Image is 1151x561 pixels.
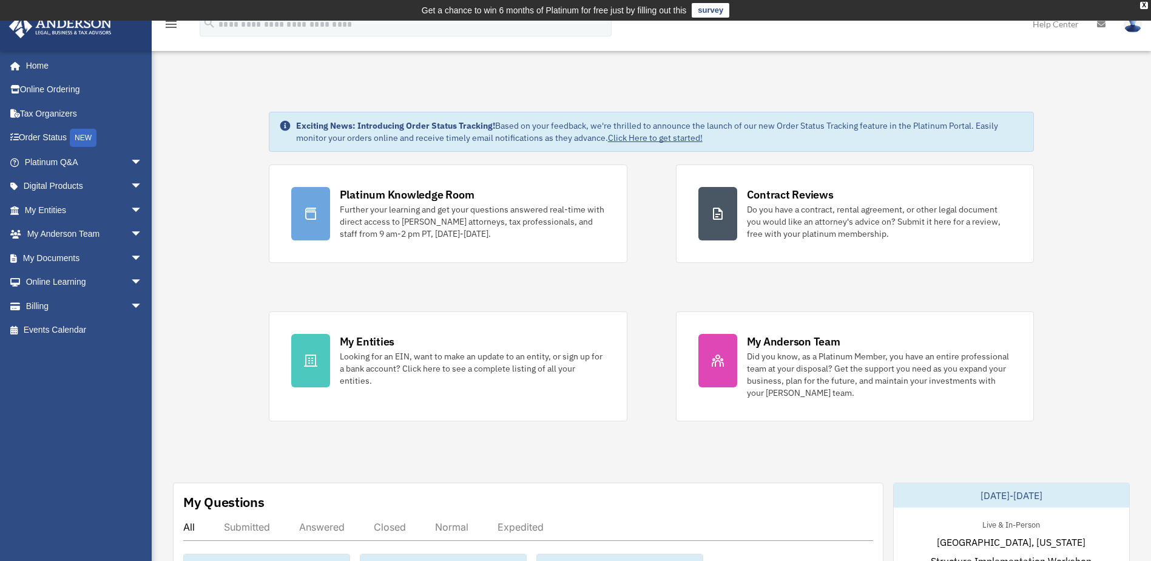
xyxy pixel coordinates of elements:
[937,535,1085,549] span: [GEOGRAPHIC_DATA], [US_STATE]
[70,129,96,147] div: NEW
[747,334,840,349] div: My Anderson Team
[130,174,155,199] span: arrow_drop_down
[130,198,155,223] span: arrow_drop_down
[8,78,161,102] a: Online Ordering
[130,270,155,295] span: arrow_drop_down
[692,3,729,18] a: survey
[340,187,474,202] div: Platinum Knowledge Room
[164,21,178,32] a: menu
[183,521,195,533] div: All
[676,311,1035,421] a: My Anderson Team Did you know, as a Platinum Member, you have an entire professional team at your...
[8,318,161,342] a: Events Calendar
[8,101,161,126] a: Tax Organizers
[435,521,468,533] div: Normal
[8,198,161,222] a: My Entitiesarrow_drop_down
[299,521,345,533] div: Answered
[8,126,161,151] a: Order StatusNEW
[8,294,161,318] a: Billingarrow_drop_down
[973,517,1050,530] div: Live & In-Person
[130,294,155,319] span: arrow_drop_down
[747,187,834,202] div: Contract Reviews
[608,132,703,143] a: Click Here to get started!
[1140,2,1148,9] div: close
[8,174,161,199] a: Digital Productsarrow_drop_down
[676,165,1035,263] a: Contract Reviews Do you have a contract, rental agreement, or other legal document you would like...
[130,150,155,175] span: arrow_drop_down
[164,17,178,32] i: menu
[269,311,627,421] a: My Entities Looking for an EIN, want to make an update to an entity, or sign up for a bank accoun...
[8,222,161,246] a: My Anderson Teamarrow_drop_down
[183,493,265,511] div: My Questions
[747,203,1012,240] div: Do you have a contract, rental agreement, or other legal document you would like an attorney's ad...
[296,120,495,131] strong: Exciting News: Introducing Order Status Tracking!
[224,521,270,533] div: Submitted
[498,521,544,533] div: Expedited
[203,16,216,30] i: search
[340,350,605,387] div: Looking for an EIN, want to make an update to an entity, or sign up for a bank account? Click her...
[340,334,394,349] div: My Entities
[8,270,161,294] a: Online Learningarrow_drop_down
[130,222,155,247] span: arrow_drop_down
[5,15,115,38] img: Anderson Advisors Platinum Portal
[8,246,161,270] a: My Documentsarrow_drop_down
[894,483,1129,508] div: [DATE]-[DATE]
[296,120,1024,144] div: Based on your feedback, we're thrilled to announce the launch of our new Order Status Tracking fe...
[340,203,605,240] div: Further your learning and get your questions answered real-time with direct access to [PERSON_NAM...
[8,53,155,78] a: Home
[747,350,1012,399] div: Did you know, as a Platinum Member, you have an entire professional team at your disposal? Get th...
[1124,15,1142,33] img: User Pic
[130,246,155,271] span: arrow_drop_down
[8,150,161,174] a: Platinum Q&Aarrow_drop_down
[269,165,627,263] a: Platinum Knowledge Room Further your learning and get your questions answered real-time with dire...
[422,3,687,18] div: Get a chance to win 6 months of Platinum for free just by filling out this
[374,521,406,533] div: Closed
